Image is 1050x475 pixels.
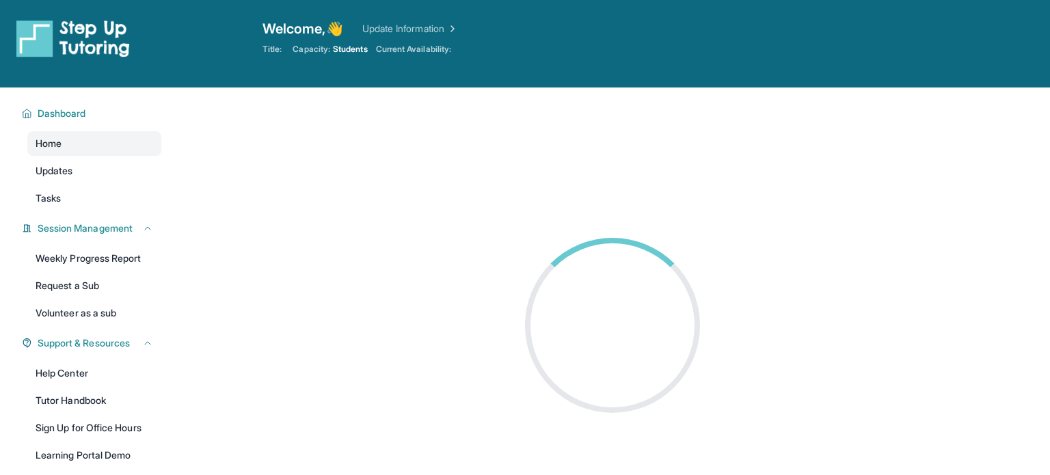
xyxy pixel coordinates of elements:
[27,361,161,385] a: Help Center
[32,336,153,350] button: Support & Resources
[32,107,153,120] button: Dashboard
[32,221,153,235] button: Session Management
[333,44,368,55] span: Students
[38,221,133,235] span: Session Management
[27,131,161,156] a: Home
[376,44,451,55] span: Current Availability:
[362,22,458,36] a: Update Information
[36,164,73,178] span: Updates
[262,19,343,38] span: Welcome, 👋
[36,191,61,205] span: Tasks
[27,416,161,440] a: Sign Up for Office Hours
[16,19,130,57] img: logo
[262,44,282,55] span: Title:
[27,301,161,325] a: Volunteer as a sub
[27,388,161,413] a: Tutor Handbook
[38,336,130,350] span: Support & Resources
[27,246,161,271] a: Weekly Progress Report
[27,443,161,467] a: Learning Portal Demo
[27,159,161,183] a: Updates
[27,186,161,211] a: Tasks
[293,44,330,55] span: Capacity:
[444,22,458,36] img: Chevron Right
[27,273,161,298] a: Request a Sub
[38,107,86,120] span: Dashboard
[36,137,62,150] span: Home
